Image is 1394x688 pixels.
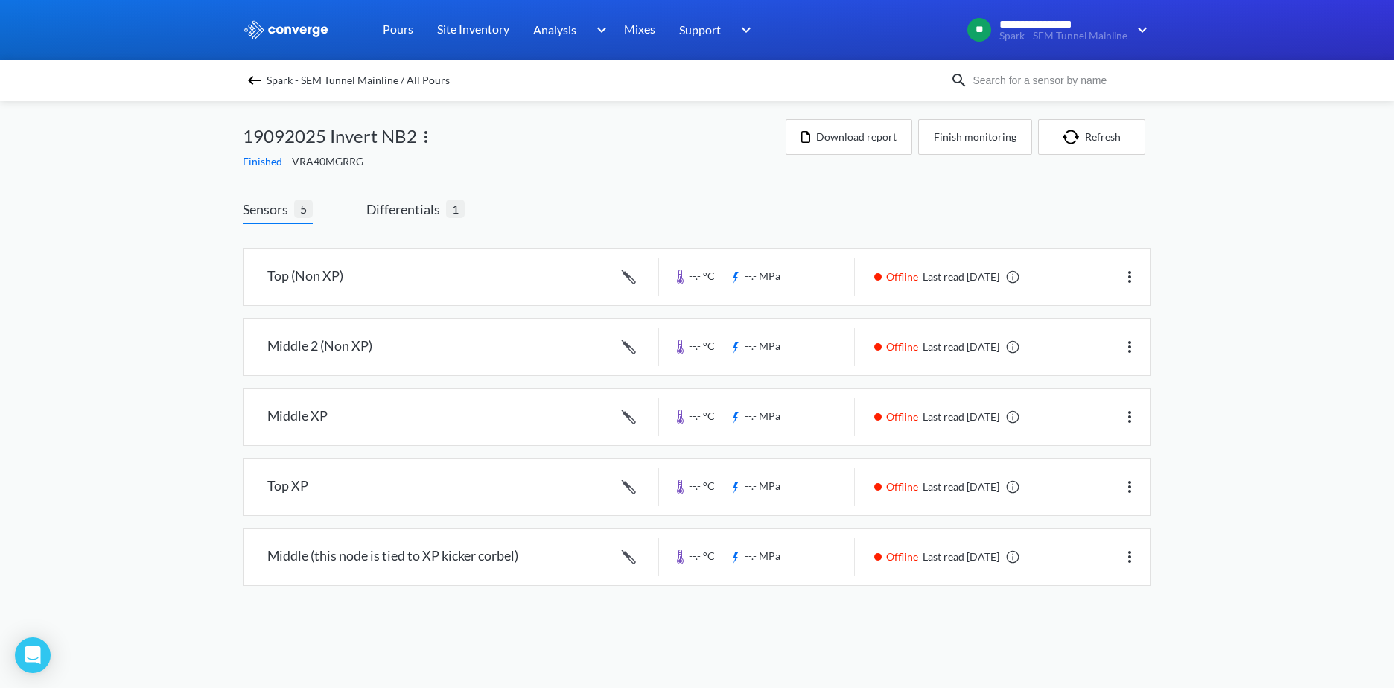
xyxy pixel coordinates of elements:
span: Spark - SEM Tunnel Mainline / All Pours [267,70,450,91]
div: Open Intercom Messenger [15,637,51,673]
span: Support [679,20,721,39]
input: Search for a sensor by name [968,72,1148,89]
span: 5 [294,200,313,218]
button: Refresh [1038,119,1145,155]
span: Analysis [533,20,576,39]
span: 1 [446,200,465,218]
span: Sensors [243,199,294,220]
img: more.svg [1121,548,1139,566]
span: 19092025 Invert NB2 [243,122,417,150]
img: downArrow.svg [731,21,755,39]
span: Differentials [366,199,446,220]
img: icon-refresh.svg [1063,130,1085,144]
button: Finish monitoring [918,119,1032,155]
span: - [285,155,292,168]
img: more.svg [1121,478,1139,496]
img: more.svg [417,128,435,146]
button: Download report [786,119,912,155]
img: downArrow.svg [587,21,611,39]
img: logo_ewhite.svg [243,20,329,39]
img: more.svg [1121,338,1139,356]
div: VRA40MGRRG [243,153,786,170]
img: downArrow.svg [1127,21,1151,39]
span: Spark - SEM Tunnel Mainline [999,31,1127,42]
span: Finished [243,155,285,168]
img: backspace.svg [246,71,264,89]
img: more.svg [1121,408,1139,426]
img: icon-file.svg [801,131,810,143]
img: icon-search.svg [950,71,968,89]
img: more.svg [1121,268,1139,286]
